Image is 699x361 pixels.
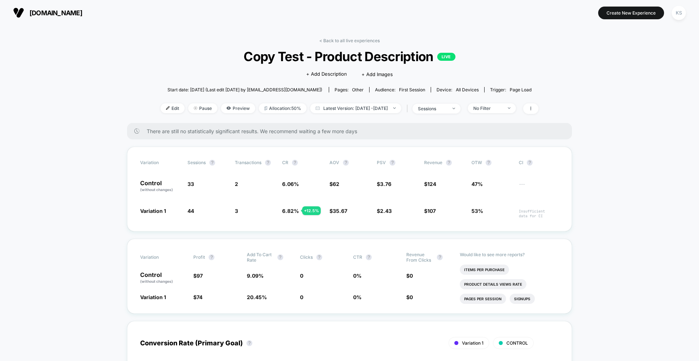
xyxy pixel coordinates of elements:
button: Create New Experience [598,7,664,19]
span: Start date: [DATE] (Last edit [DATE] by [EMAIL_ADDRESS][DOMAIN_NAME]) [167,87,322,92]
p: LIVE [437,53,455,61]
span: Add To Cart Rate [247,252,274,263]
span: 53% [471,208,483,214]
span: 0 [410,294,413,300]
li: Items Per Purchase [460,265,509,275]
span: + Add Images [362,71,393,77]
span: Pause [188,103,217,113]
span: Revenue [424,160,442,165]
span: 0 % [353,294,362,300]
li: Signups [510,294,535,304]
span: Copy Test - Product Description [179,49,520,64]
span: Profit [193,254,205,260]
button: ? [265,160,271,166]
span: all devices [456,87,479,92]
span: 35.67 [333,208,347,214]
span: PSV [377,160,386,165]
p: Control [140,180,180,193]
button: ? [277,254,283,260]
span: (without changes) [140,187,173,192]
div: Trigger: [490,87,532,92]
span: $ [406,294,413,300]
button: KS [670,5,688,20]
button: ? [527,160,533,166]
span: There are still no statistically significant results. We recommend waiting a few more days [147,128,557,134]
span: Variation [140,160,180,166]
p: Would like to see more reports? [460,252,559,257]
span: First Session [399,87,425,92]
span: $ [377,208,392,214]
button: ? [209,254,214,260]
span: CR [282,160,288,165]
span: $ [193,273,203,279]
span: 9.09 % [247,273,264,279]
span: Device: [431,87,484,92]
span: 107 [427,208,436,214]
span: 74 [197,294,202,300]
button: [DOMAIN_NAME] [11,7,84,19]
span: Transactions [235,160,261,165]
img: end [508,107,510,109]
span: 33 [187,181,194,187]
span: $ [377,181,391,187]
span: CONTROL [506,340,528,346]
li: Pages Per Session [460,294,506,304]
img: end [393,107,396,109]
span: Insufficient data for CI [519,209,559,218]
button: ? [246,340,252,346]
button: ? [292,160,298,166]
span: other [352,87,364,92]
span: 0 % [353,273,362,279]
span: Variation 1 [462,340,483,346]
div: sessions [418,106,447,111]
span: OTW [471,160,512,166]
button: ? [446,160,452,166]
span: 3 [235,208,238,214]
img: rebalance [264,106,267,110]
span: 47% [471,181,483,187]
span: 62 [333,181,339,187]
span: Variation [140,252,180,263]
span: CTR [353,254,362,260]
a: < Back to all live experiences [319,38,380,43]
button: ? [366,254,372,260]
span: Revenue From Clicks [406,252,433,263]
span: $ [329,181,339,187]
span: 0 [410,273,413,279]
div: Pages: [335,87,364,92]
div: KS [672,6,686,20]
span: --- [519,182,559,193]
span: Allocation: 50% [259,103,307,113]
div: No Filter [473,106,502,111]
span: 2.43 [380,208,392,214]
span: Preview [221,103,255,113]
button: ? [390,160,395,166]
img: calendar [316,106,320,110]
button: ? [343,160,349,166]
span: 97 [197,273,203,279]
img: edit [166,106,170,110]
span: $ [406,273,413,279]
span: [DOMAIN_NAME] [29,9,82,17]
span: 124 [427,181,436,187]
span: $ [193,294,202,300]
span: $ [424,181,436,187]
span: + Add Description [306,71,347,78]
img: end [453,108,455,109]
span: Sessions [187,160,206,165]
li: Product Details Views Rate [460,279,526,289]
button: ? [486,160,491,166]
img: end [194,106,197,110]
span: 0 [300,294,303,300]
span: (without changes) [140,279,173,283]
span: 6.82 % [282,208,299,214]
p: Control [140,272,186,284]
span: Latest Version: [DATE] - [DATE] [310,103,401,113]
span: Variation 1 [140,208,166,214]
span: $ [424,208,436,214]
div: + 12.5 % [302,206,321,215]
span: 6.06 % [282,181,299,187]
span: 2 [235,181,238,187]
button: ? [437,254,443,260]
span: Edit [161,103,185,113]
